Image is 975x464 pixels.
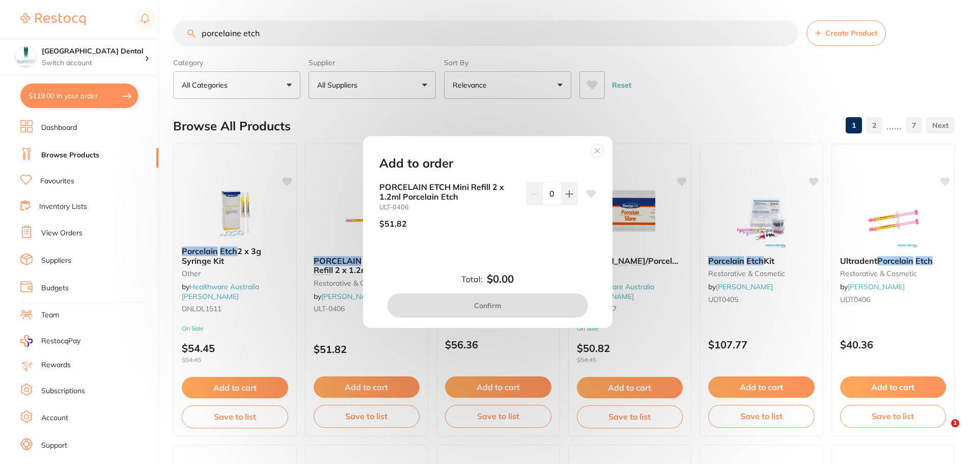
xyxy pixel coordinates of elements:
button: Confirm [387,293,588,318]
small: ULT-0406 [379,203,518,211]
b: PORCELAIN ETCH Mini Refill 2 x 1.2ml Porcelain Etch [379,182,518,201]
span: 1 [951,419,959,427]
iframe: Intercom live chat [930,419,955,444]
p: $51.82 [379,219,407,228]
b: $0.00 [487,273,514,285]
h2: Add to order [379,156,453,171]
label: Total: [461,275,483,284]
